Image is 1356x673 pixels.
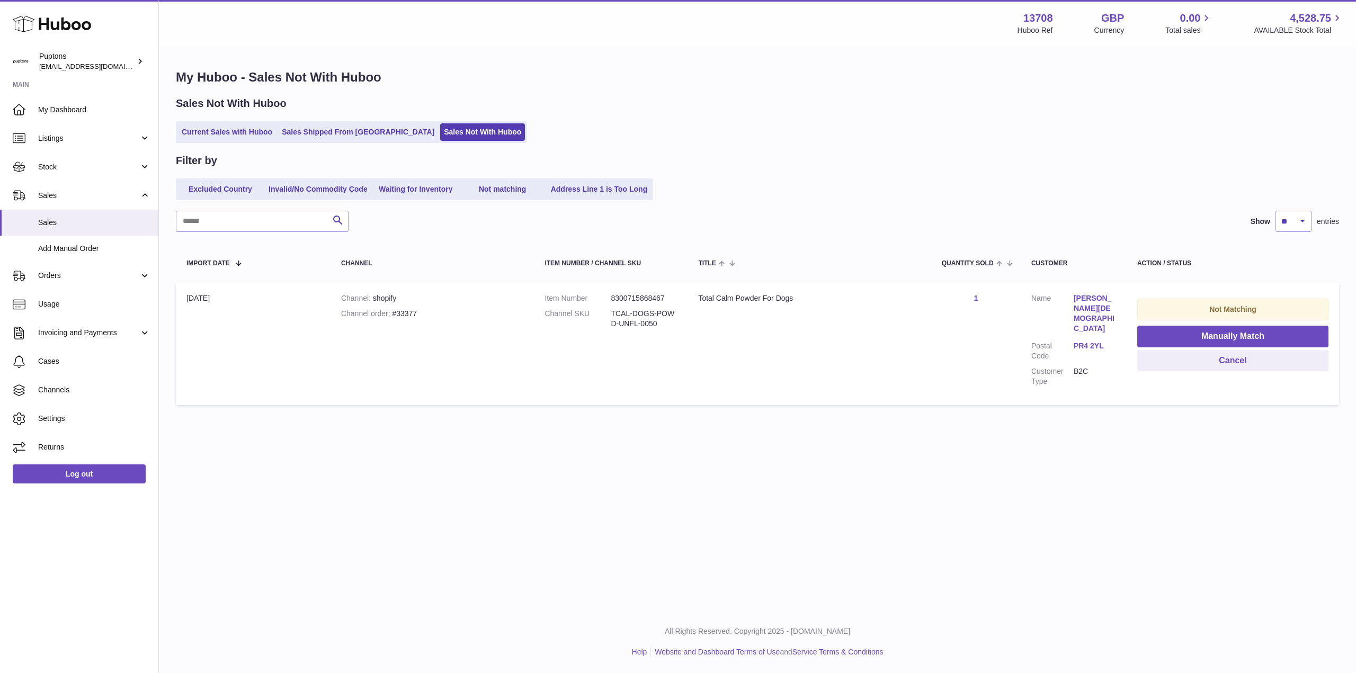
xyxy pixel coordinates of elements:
[13,464,146,483] a: Log out
[178,123,276,141] a: Current Sales with Huboo
[1209,305,1256,313] strong: Not Matching
[1074,341,1116,351] a: PR4 2YL
[1317,217,1339,227] span: entries
[341,260,523,267] div: Channel
[611,309,677,329] dd: TCAL-DOGS-POWD-UNFL-0050
[545,309,611,329] dt: Channel SKU
[38,442,150,452] span: Returns
[1165,25,1212,35] span: Total sales
[265,181,371,198] a: Invalid/No Commodity Code
[632,648,647,656] a: Help
[942,260,994,267] span: Quantity Sold
[460,181,545,198] a: Not matching
[1094,25,1125,35] div: Currency
[974,294,978,302] a: 1
[792,648,884,656] a: Service Terms & Conditions
[1018,25,1053,35] div: Huboo Ref
[373,181,458,198] a: Waiting for Inventory
[39,62,156,70] span: [EMAIL_ADDRESS][DOMAIN_NAME]
[1254,25,1343,35] span: AVAILABLE Stock Total
[1031,260,1116,267] div: Customer
[1165,11,1212,35] a: 0.00 Total sales
[38,299,150,309] span: Usage
[278,123,438,141] a: Sales Shipped From [GEOGRAPHIC_DATA]
[1290,11,1331,25] span: 4,528.75
[38,244,150,254] span: Add Manual Order
[1023,11,1053,25] strong: 13708
[1074,366,1116,387] dd: B2C
[38,105,150,115] span: My Dashboard
[341,309,392,318] strong: Channel order
[38,191,139,201] span: Sales
[545,260,677,267] div: Item Number / Channel SKU
[1101,11,1124,25] strong: GBP
[547,181,652,198] a: Address Line 1 is Too Long
[545,293,611,303] dt: Item Number
[698,293,920,303] div: Total Calm Powder For Dogs
[611,293,677,303] dd: 8300715868467
[38,414,150,424] span: Settings
[1251,217,1270,227] label: Show
[440,123,525,141] a: Sales Not With Huboo
[1137,350,1328,372] button: Cancel
[39,51,135,71] div: Puptons
[167,626,1348,636] p: All Rights Reserved. Copyright 2025 - [DOMAIN_NAME]
[1031,366,1074,387] dt: Customer Type
[698,260,716,267] span: Title
[176,283,331,405] td: [DATE]
[1137,260,1328,267] div: Action / Status
[655,648,780,656] a: Website and Dashboard Terms of Use
[176,154,217,168] h2: Filter by
[651,647,883,657] li: and
[13,53,29,69] img: hello@puptons.com
[1031,293,1074,336] dt: Name
[38,218,150,228] span: Sales
[38,356,150,366] span: Cases
[38,271,139,281] span: Orders
[1137,326,1328,347] button: Manually Match
[176,96,287,111] h2: Sales Not With Huboo
[178,181,263,198] a: Excluded Country
[1031,341,1074,361] dt: Postal Code
[1074,293,1116,334] a: [PERSON_NAME][DEMOGRAPHIC_DATA]
[341,294,373,302] strong: Channel
[341,293,523,303] div: shopify
[341,309,523,319] div: #33377
[38,328,139,338] span: Invoicing and Payments
[1254,11,1343,35] a: 4,528.75 AVAILABLE Stock Total
[1180,11,1201,25] span: 0.00
[38,385,150,395] span: Channels
[38,162,139,172] span: Stock
[186,260,230,267] span: Import date
[38,133,139,143] span: Listings
[176,69,1339,86] h1: My Huboo - Sales Not With Huboo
